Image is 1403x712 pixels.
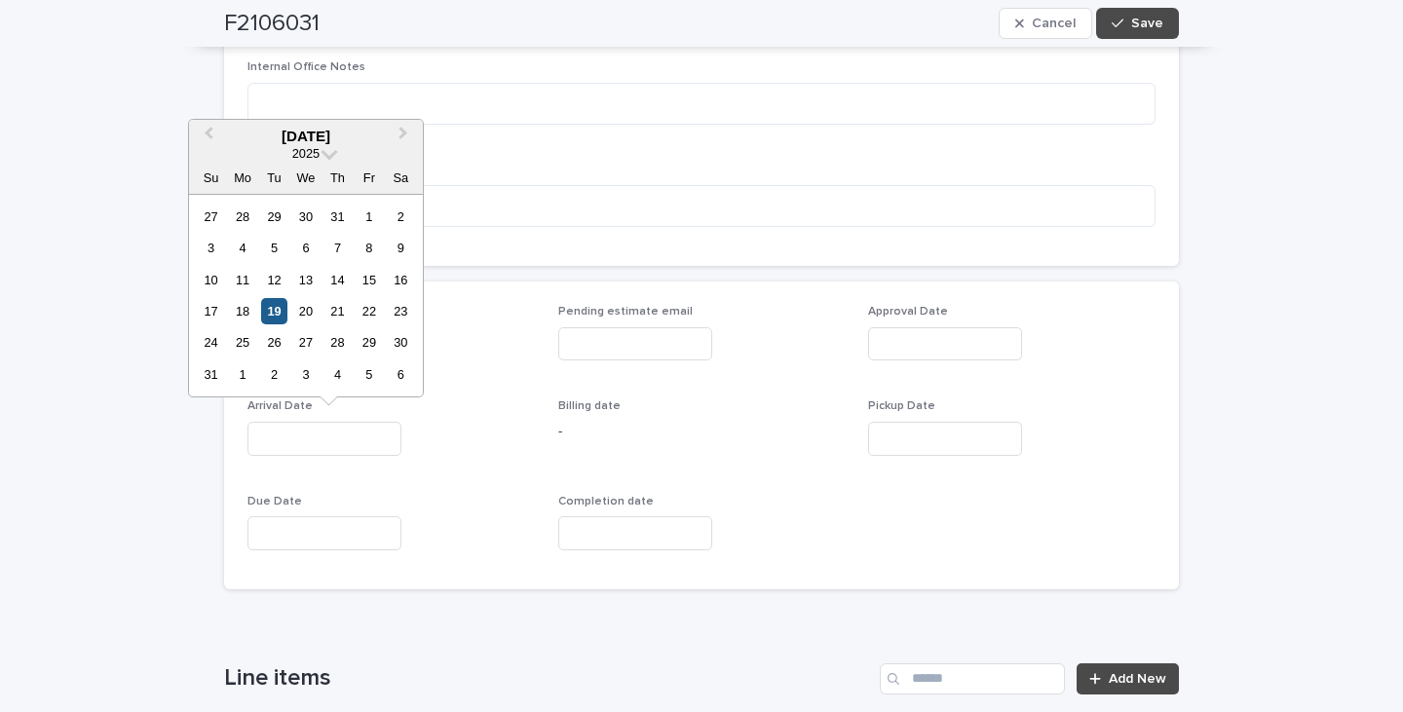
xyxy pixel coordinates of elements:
[1109,672,1166,686] span: Add New
[229,361,255,388] div: Choose Monday, September 1st, 2025
[247,496,302,507] span: Due Date
[324,298,351,324] div: Choose Thursday, August 21st, 2025
[356,267,382,293] div: Choose Friday, August 15th, 2025
[229,204,255,230] div: Choose Monday, July 28th, 2025
[880,663,1065,694] input: Search
[324,361,351,388] div: Choose Thursday, September 4th, 2025
[229,235,255,261] div: Choose Monday, August 4th, 2025
[261,204,287,230] div: Choose Tuesday, July 29th, 2025
[558,496,654,507] span: Completion date
[292,235,319,261] div: Choose Wednesday, August 6th, 2025
[198,361,224,388] div: Choose Sunday, August 31st, 2025
[292,267,319,293] div: Choose Wednesday, August 13th, 2025
[356,165,382,191] div: Fr
[356,235,382,261] div: Choose Friday, August 8th, 2025
[356,361,382,388] div: Choose Friday, September 5th, 2025
[261,298,287,324] div: Choose Tuesday, August 19th, 2025
[868,400,935,412] span: Pickup Date
[1077,663,1179,694] a: Add New
[198,235,224,261] div: Choose Sunday, August 3rd, 2025
[1131,17,1163,30] span: Save
[388,329,414,356] div: Choose Saturday, August 30th, 2025
[999,8,1092,39] button: Cancel
[558,422,846,442] p: -
[558,400,621,412] span: Billing date
[198,267,224,293] div: Choose Sunday, August 10th, 2025
[292,146,320,161] span: 2025
[229,165,255,191] div: Mo
[292,204,319,230] div: Choose Wednesday, July 30th, 2025
[261,329,287,356] div: Choose Tuesday, August 26th, 2025
[198,298,224,324] div: Choose Sunday, August 17th, 2025
[324,165,351,191] div: Th
[1032,17,1076,30] span: Cancel
[261,235,287,261] div: Choose Tuesday, August 5th, 2025
[229,267,255,293] div: Choose Monday, August 11th, 2025
[292,298,319,324] div: Choose Wednesday, August 20th, 2025
[229,298,255,324] div: Choose Monday, August 18th, 2025
[388,361,414,388] div: Choose Saturday, September 6th, 2025
[261,165,287,191] div: Tu
[261,361,287,388] div: Choose Tuesday, September 2nd, 2025
[292,329,319,356] div: Choose Wednesday, August 27th, 2025
[324,267,351,293] div: Choose Thursday, August 14th, 2025
[191,122,222,153] button: Previous Month
[356,298,382,324] div: Choose Friday, August 22nd, 2025
[224,664,872,693] h1: Line items
[388,267,414,293] div: Choose Saturday, August 16th, 2025
[198,204,224,230] div: Choose Sunday, July 27th, 2025
[388,235,414,261] div: Choose Saturday, August 9th, 2025
[261,267,287,293] div: Choose Tuesday, August 12th, 2025
[388,204,414,230] div: Choose Saturday, August 2nd, 2025
[356,204,382,230] div: Choose Friday, August 1st, 2025
[198,165,224,191] div: Su
[324,329,351,356] div: Choose Thursday, August 28th, 2025
[292,361,319,388] div: Choose Wednesday, September 3rd, 2025
[198,329,224,356] div: Choose Sunday, August 24th, 2025
[390,122,421,153] button: Next Month
[388,165,414,191] div: Sa
[195,201,416,391] div: month 2025-08
[189,128,423,145] div: [DATE]
[324,235,351,261] div: Choose Thursday, August 7th, 2025
[388,298,414,324] div: Choose Saturday, August 23rd, 2025
[247,61,365,73] span: Internal Office Notes
[1096,8,1179,39] button: Save
[868,306,948,318] span: Approval Date
[356,329,382,356] div: Choose Friday, August 29th, 2025
[292,165,319,191] div: We
[324,204,351,230] div: Choose Thursday, July 31st, 2025
[224,10,320,38] h2: F2106031
[229,329,255,356] div: Choose Monday, August 25th, 2025
[558,306,693,318] span: Pending estimate email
